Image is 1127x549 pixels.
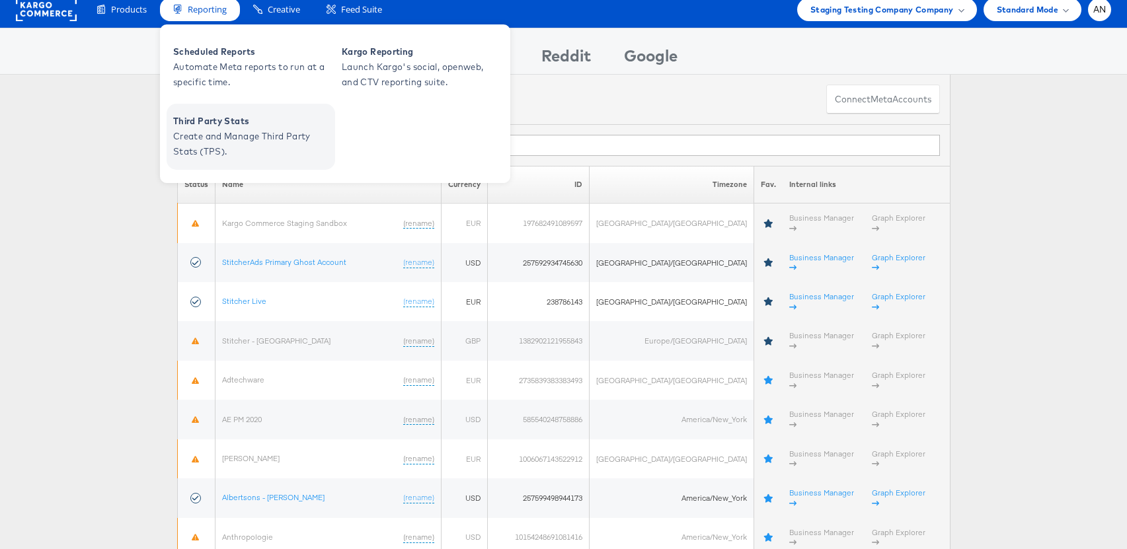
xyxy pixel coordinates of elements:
span: Automate Meta reports to run at a specific time. [173,59,332,90]
td: Europe/[GEOGRAPHIC_DATA] [589,321,754,360]
a: Business Manager [789,213,854,233]
a: Albertsons - [PERSON_NAME] [222,492,325,502]
span: Products [111,3,147,16]
td: 2735839383383493 [487,361,589,400]
a: Third Party Stats Create and Manage Third Party Stats (TPS). [167,104,335,170]
td: EUR [441,439,487,478]
td: EUR [441,361,487,400]
a: Graph Explorer [872,370,925,390]
a: Business Manager [789,449,854,469]
span: Staging Testing Company Company [810,3,954,17]
a: (rename) [403,257,434,268]
th: Timezone [589,166,754,203]
span: Standard Mode [997,3,1058,17]
a: Kargo Reporting Launch Kargo's social, openweb, and CTV reporting suite. [335,34,504,100]
a: Business Manager [789,330,854,351]
td: America/New_York [589,478,754,517]
a: (rename) [403,532,434,543]
a: (rename) [403,414,434,425]
a: Graph Explorer [872,291,925,312]
a: Graph Explorer [872,488,925,508]
a: Scheduled Reports Automate Meta reports to run at a specific time. [167,34,335,100]
td: 585540248758886 [487,400,589,439]
a: Business Manager [789,252,854,273]
a: Graph Explorer [872,449,925,469]
a: (rename) [403,375,434,386]
td: 257599498944173 [487,478,589,517]
a: Business Manager [789,370,854,390]
a: AE PM 2020 [222,414,262,424]
span: Launch Kargo's social, openweb, and CTV reporting suite. [342,59,500,90]
td: 197682491089597 [487,203,589,243]
a: (rename) [403,336,434,347]
a: Business Manager [789,488,854,508]
th: ID [487,166,589,203]
td: USD [441,400,487,439]
a: Graph Explorer [872,330,925,351]
th: Name [215,166,441,203]
td: 1382902121955843 [487,321,589,360]
a: StitcherAds Primary Ghost Account [222,257,346,267]
td: GBP [441,321,487,360]
a: (rename) [403,218,434,229]
a: Anthropologie [222,532,273,542]
span: meta [871,93,892,106]
a: Stitcher Live [222,296,266,306]
th: Currency [441,166,487,203]
a: (rename) [403,453,434,464]
td: [GEOGRAPHIC_DATA]/[GEOGRAPHIC_DATA] [589,203,754,243]
a: Stitcher - [GEOGRAPHIC_DATA] [222,336,330,346]
span: Reporting [188,3,227,16]
td: [GEOGRAPHIC_DATA]/[GEOGRAPHIC_DATA] [589,439,754,478]
span: Create and Manage Third Party Stats (TPS). [173,129,332,159]
td: USD [441,478,487,517]
a: Adtechware [222,375,264,384]
div: Google [624,44,678,74]
button: ConnectmetaAccounts [826,85,940,114]
td: [GEOGRAPHIC_DATA]/[GEOGRAPHIC_DATA] [589,243,754,282]
td: America/New_York [589,400,754,439]
a: Graph Explorer [872,527,925,548]
th: Status [177,166,215,203]
span: AN [1093,5,1107,14]
a: Graph Explorer [872,252,925,273]
a: Graph Explorer [872,409,925,429]
a: (rename) [403,296,434,307]
td: [GEOGRAPHIC_DATA]/[GEOGRAPHIC_DATA] [589,361,754,400]
span: Creative [268,3,300,16]
td: 238786143 [487,282,589,321]
span: Kargo Reporting [342,44,500,59]
td: EUR [441,282,487,321]
a: Graph Explorer [872,213,925,233]
td: EUR [441,203,487,243]
a: Kargo Commerce Staging Sandbox [222,218,347,228]
td: 1006067143522912 [487,439,589,478]
a: (rename) [403,492,434,503]
td: 257592934745630 [487,243,589,282]
span: Scheduled Reports [173,44,332,59]
input: Filter [274,135,939,156]
a: Business Manager [789,527,854,548]
td: USD [441,243,487,282]
div: Reddit [541,44,591,74]
a: Business Manager [789,409,854,429]
span: Third Party Stats [173,114,332,129]
span: Feed Suite [341,3,382,16]
td: [GEOGRAPHIC_DATA]/[GEOGRAPHIC_DATA] [589,282,754,321]
a: [PERSON_NAME] [222,453,280,463]
a: Business Manager [789,291,854,312]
